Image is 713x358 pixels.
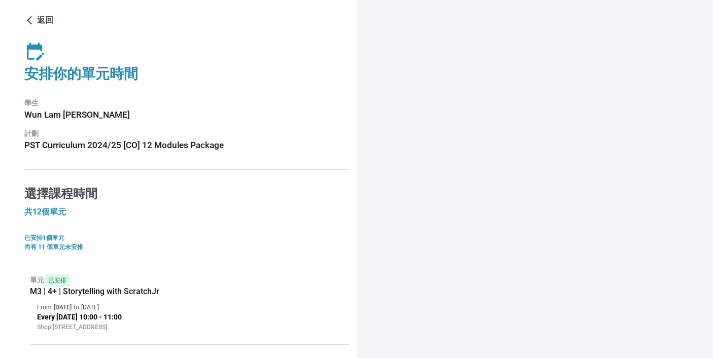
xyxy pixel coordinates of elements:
p: 已安排1個單元 [24,233,349,242]
h4: 選擇課程時間 [24,186,349,201]
p: to [74,303,79,312]
p: 尚有 11 個單元未安排 [24,242,349,252]
h6: Wun Lam [PERSON_NAME] [24,108,349,122]
p: 計劃 [24,128,349,139]
p: 學生 [24,98,349,109]
button: 返回 [24,12,57,28]
p: [DATE] [54,303,72,312]
p: 單元 [30,274,349,287]
h4: 安排你的單元時間 [24,65,349,83]
span: 已安排 [44,274,71,287]
p: [DATE] [81,303,99,312]
p: 返回 [37,14,53,26]
p: Shop [STREET_ADDRESS] [37,323,342,332]
h5: M3 | 4+ | Storytelling with ScratchJr [30,287,349,297]
h5: 共12個單元 [24,207,349,217]
p: From [37,303,52,312]
p: Every [DATE] 10:00 - 11:00 [37,312,342,323]
h6: PST Curriculum 2024/25 [CO] 12 Modules Package [24,138,349,152]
